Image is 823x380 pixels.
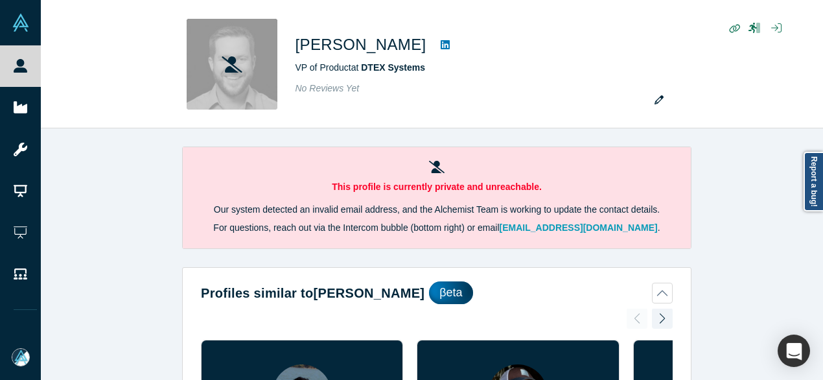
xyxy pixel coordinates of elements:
span: VP of Product at [296,62,426,73]
img: Mia Scott's Account [12,348,30,366]
p: This profile is currently private and unreachable. [201,180,673,194]
p: Our system detected an invalid email address, and the Alchemist Team is working to update the con... [201,203,673,217]
img: Alchemist Vault Logo [12,14,30,32]
a: [EMAIL_ADDRESS][DOMAIN_NAME] [500,222,658,233]
span: No Reviews Yet [296,83,360,93]
h2: Profiles similar to [PERSON_NAME] [201,283,424,303]
p: For questions, reach out via the Intercom bubble (bottom right) or email . [201,221,673,235]
button: Profiles similar to[PERSON_NAME]βeta [201,281,673,304]
a: Report a bug! [804,152,823,211]
a: DTEX Systems [361,62,425,73]
div: βeta [429,281,472,304]
h1: [PERSON_NAME] [296,33,426,56]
